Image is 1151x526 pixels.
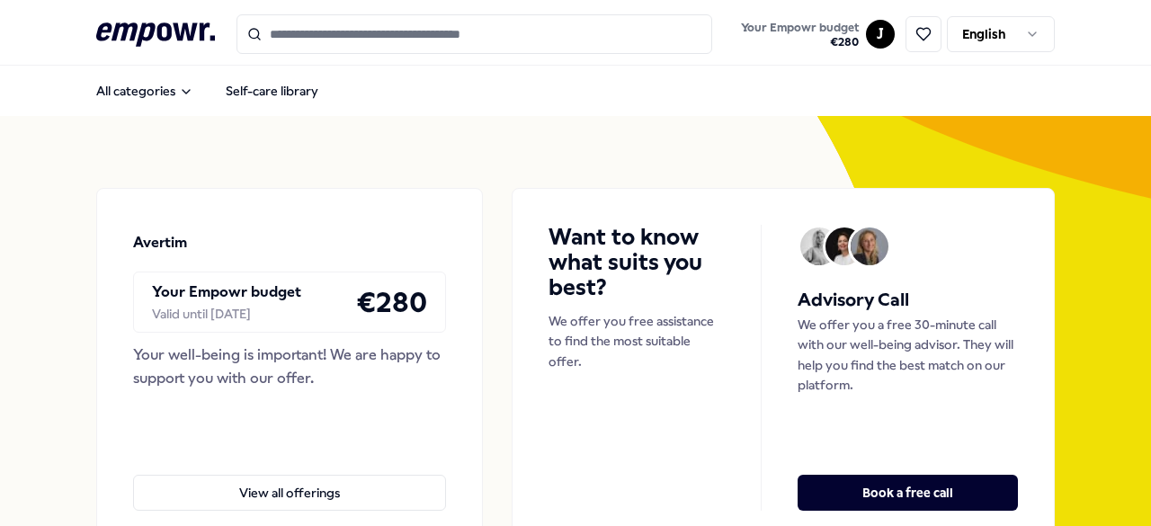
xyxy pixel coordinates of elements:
[549,225,725,300] h4: Want to know what suits you best?
[851,227,888,265] img: Avatar
[825,227,863,265] img: Avatar
[737,17,862,53] button: Your Empowr budget€280
[211,73,333,109] a: Self-care library
[798,475,1018,511] button: Book a free call
[741,35,859,49] span: € 280
[866,20,895,49] button: J
[133,231,187,254] p: Avertim
[798,315,1018,396] p: We offer you a free 30-minute call with our well-being advisor. They will help you find the best ...
[236,14,713,54] input: Search for products, categories or subcategories
[82,73,333,109] nav: Main
[741,21,859,35] span: Your Empowr budget
[356,280,427,325] h4: € 280
[82,73,208,109] button: All categories
[133,475,446,511] button: View all offerings
[800,227,838,265] img: Avatar
[152,304,301,324] div: Valid until [DATE]
[549,311,725,371] p: We offer you free assistance to find the most suitable offer.
[734,15,866,53] a: Your Empowr budget€280
[798,286,1018,315] h5: Advisory Call
[133,446,446,511] a: View all offerings
[152,281,301,304] p: Your Empowr budget
[133,343,446,389] div: Your well-being is important! We are happy to support you with our offer.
